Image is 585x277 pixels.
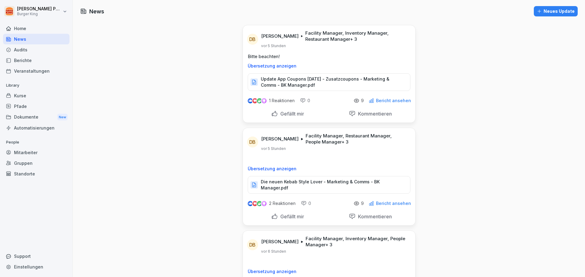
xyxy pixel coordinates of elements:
a: Automatisierungen [3,123,69,133]
div: Support [3,251,69,261]
p: vor 5 Stunden [261,146,286,151]
p: Bericht ansehen [376,201,411,206]
p: vor 6 Stunden [261,249,286,254]
img: like [248,98,253,103]
a: Die neuen Kebab Style Lover - Marketing & Comms - BK Manager.pdf [248,184,410,190]
p: Facility Manager, Inventory Manager, Restaurant Manager + 3 [305,30,408,42]
p: vor 5 Stunden [261,43,286,48]
a: Pfade [3,101,69,112]
p: Bitte beachten! [248,53,410,60]
p: Übersetzung anzeigen [248,64,410,68]
p: Library [3,81,69,90]
h1: News [89,7,104,16]
p: Übersetzung anzeigen [248,269,410,274]
p: Bericht ansehen [376,98,411,103]
p: Kommentieren [356,213,392,220]
p: 2 Reaktionen [269,201,296,206]
p: Gefällt mir [278,213,304,220]
a: Kurse [3,90,69,101]
p: 1 Reaktionen [269,98,295,103]
p: People [3,137,69,147]
a: Update App Coupons [DATE] - Zusatzcoupons - Marketing & Comms - BK Manager.pdf [248,81,410,87]
div: DB [247,137,258,147]
img: love [253,201,257,206]
p: [PERSON_NAME] [261,136,299,142]
img: inspiring [261,201,267,206]
p: Übersetzung anzeigen [248,166,410,171]
p: Update App Coupons [DATE] - Zusatzcoupons - Marketing & Comms - BK Manager.pdf [261,76,404,88]
p: Die neuen Kebab Style Lover - Marketing & Comms - BK Manager.pdf [261,179,404,191]
p: 9 [361,201,364,206]
a: Veranstaltungen [3,66,69,76]
p: Gefällt mir [278,111,304,117]
img: like [248,201,253,206]
a: Audits [3,44,69,55]
p: Facility Manager, Inventory Manager, People Manager + 3 [306,236,408,248]
a: Mitarbeiter [3,147,69,158]
img: love [253,99,257,103]
a: Einstellungen [3,261,69,272]
div: New [57,114,68,121]
p: Kommentieren [356,111,392,117]
a: Berichte [3,55,69,66]
img: celebrate [257,201,262,206]
p: 9 [361,98,364,103]
p: Facility Manager, Restaurant Manager, People Manager + 3 [306,133,408,145]
button: Neues Update [534,6,578,16]
p: [PERSON_NAME] Pecher [17,6,62,12]
div: DB [247,34,258,45]
a: Gruppen [3,158,69,168]
a: Standorte [3,168,69,179]
img: celebrate [257,98,262,103]
p: [PERSON_NAME] [261,239,299,245]
img: inspiring [261,98,267,103]
a: News [3,34,69,44]
div: 0 [301,200,311,206]
a: Home [3,23,69,34]
div: DB [247,239,258,250]
p: Burger King [17,12,62,16]
div: Neues Update [537,8,575,15]
a: DokumenteNew [3,112,69,123]
div: Dokumente [3,112,69,123]
div: 0 [300,98,310,104]
p: [PERSON_NAME] [261,33,299,39]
